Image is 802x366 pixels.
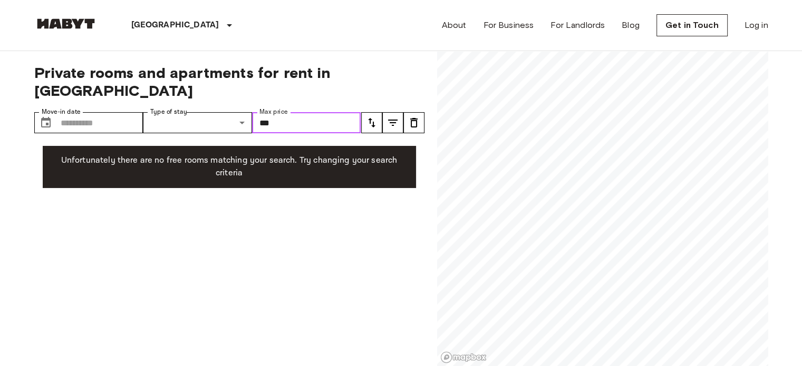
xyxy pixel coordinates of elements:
[361,112,382,133] button: tune
[51,154,408,180] p: Unfortunately there are no free rooms matching your search. Try changing your search criteria
[42,107,81,116] label: Move-in date
[35,112,56,133] button: Choose date
[550,19,605,32] a: For Landlords
[150,107,187,116] label: Type of stay
[34,18,98,29] img: Habyt
[622,19,640,32] a: Blog
[442,19,467,32] a: About
[403,112,424,133] button: tune
[259,107,288,116] label: Max price
[34,64,424,100] span: Private rooms and apartments for rent in [GEOGRAPHIC_DATA]
[131,19,219,32] p: [GEOGRAPHIC_DATA]
[656,14,728,36] a: Get in Touch
[745,19,768,32] a: Log in
[440,351,487,363] a: Mapbox logo
[483,19,534,32] a: For Business
[382,112,403,133] button: tune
